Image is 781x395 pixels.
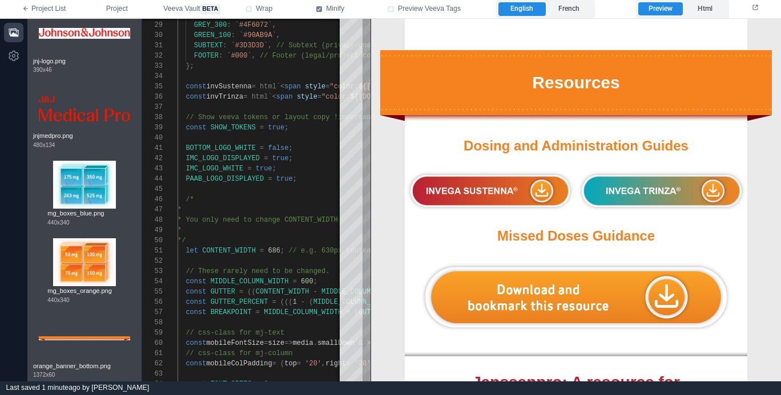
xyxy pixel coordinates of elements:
div: 40 [142,133,163,143]
span: size [268,339,284,347]
span: CONTENT_WIDTH [202,247,256,255]
span: = [264,339,268,347]
span: 1372 x 60 [33,370,55,379]
span: Wrap [256,4,272,14]
span: orange_banner_bottom.png [33,361,136,371]
span: => [284,339,292,347]
span: true [272,154,289,162]
span: GUTTER [211,288,235,296]
span: // Show veeva tokens or layout copy !important: th [186,113,391,121]
span: * You only need to change CONTENT_WIDTH [178,216,338,224]
span: `#3D3D3D` [231,42,268,50]
span: span [284,83,301,91]
span: const [186,93,206,101]
span: = [260,124,264,132]
div: 64 [142,379,163,389]
div: 48 [142,215,163,225]
span: span [276,93,293,101]
span: GUTTER_PERCENT [211,298,268,306]
span: ; [293,175,297,183]
div: 35 [142,82,163,92]
span: // Footer (legal/project code/logos) bg [260,52,420,60]
span: jnj-logo.png [33,56,136,66]
span: const [186,360,206,368]
span: // e.g. 630px content width and 600 middle column [288,247,490,255]
span: (( [247,288,255,296]
span: jnjmedpro.png [33,131,136,141]
span: SHOW_TOKENS [211,124,256,132]
span: = [272,298,276,306]
span: Preview Veeva Tags [398,4,461,14]
div: 45 [142,184,163,194]
span: CONTENT_WIDTH [256,288,309,296]
span: IMC_LOGO_DISPLAYED [186,154,260,162]
span: = [317,93,321,101]
span: const [186,380,206,388]
span: GREY_300 [194,21,227,29]
span: , [272,21,276,29]
span: SUBTEXT [194,42,223,50]
span: `#90AB9A` [239,31,276,39]
span: = [268,175,272,183]
span: `#000` [227,52,251,60]
label: French [546,2,593,16]
span: 1 [293,298,297,306]
span: IMC_LOGO_WHITE [186,165,243,173]
span: // css-class for mj-text [186,329,284,337]
span: ((( [280,298,293,306]
span: }; [186,62,194,70]
div: 41 [142,143,163,153]
span: const [186,83,206,91]
div: 39 [142,123,163,133]
span: PAAB_LOGO_DISPLAYED [186,175,264,183]
label: Html [683,2,727,16]
div: 59 [142,328,163,338]
span: ; [280,247,284,255]
span: let [186,247,198,255]
div: 51 [142,246,163,256]
span: - [301,298,305,306]
div: 43 [142,164,163,174]
span: MIDDLE_COLUMN_WIDTH [211,278,289,286]
div: 49 [142,225,163,235]
span: MIDDLE_COLUMN_WIDTH [321,288,400,296]
label: English [498,2,545,16]
span: '20' [305,360,321,368]
span: = [256,380,260,388]
span: Project [106,4,128,14]
span: : [223,42,227,50]
span: = [256,308,260,316]
span: FOOTER [194,52,219,60]
div: 36 [142,92,163,102]
span: true [276,175,293,183]
label: Preview [638,2,682,16]
span: Veeva Vault [163,4,220,14]
span: // Subtext (privacy/unsub/references) bg [276,42,441,50]
div: 30 [142,30,163,40]
span: ; [288,154,292,162]
span: smallDown [317,339,355,347]
span: mg_boxes_orange.png [47,286,121,296]
span: invTrinza [206,93,243,101]
span: 390 x 46 [33,66,52,74]
div: 61 [142,348,163,359]
span: - [313,288,317,296]
div: 50 [142,235,163,246]
span: , [321,360,325,368]
span: : [227,21,231,29]
span: mobileColPadding [206,360,272,368]
span: GREEN_100 [194,31,231,39]
div: 63 [142,369,163,379]
span: = [239,288,243,296]
span: : [231,31,235,39]
span: MIDDLE_COLUMN_WIDTH [264,308,342,316]
span: "color:${[DOMAIN_NAME]_100};" [330,83,449,91]
span: html`< [260,83,284,91]
div: 62 [142,359,163,369]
